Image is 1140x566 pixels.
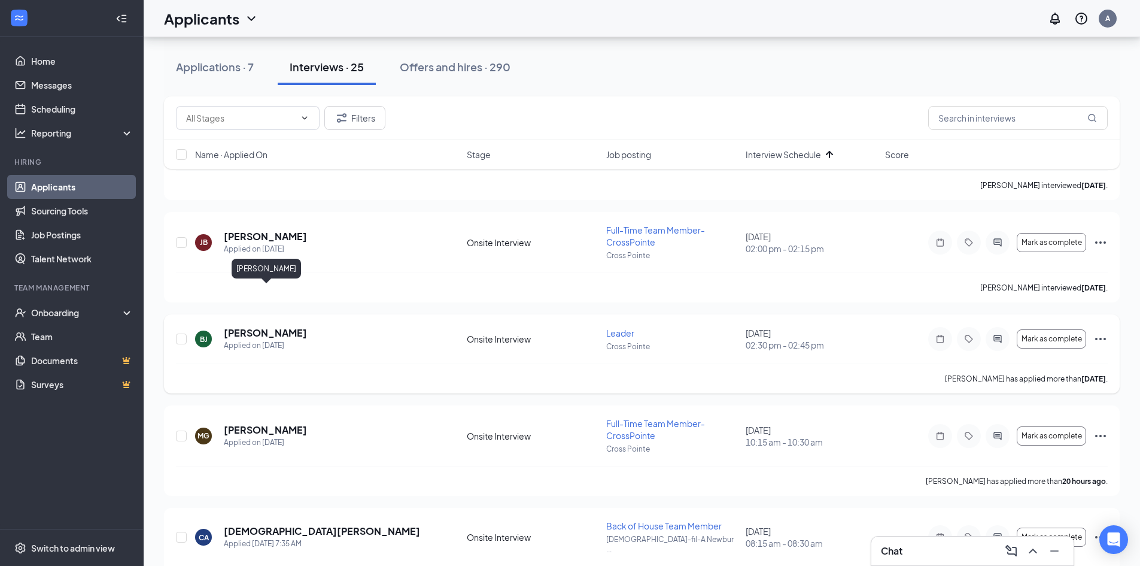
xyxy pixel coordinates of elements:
a: DocumentsCrown [31,349,133,373]
div: [DATE] [746,231,878,255]
a: SurveysCrown [31,373,133,396]
span: Leader [606,328,634,338]
svg: Tag [962,334,976,344]
svg: UserCheck [14,307,26,319]
svg: Analysis [14,127,26,139]
span: Stage [467,149,491,161]
div: Onsite Interview [467,531,599,543]
p: [PERSON_NAME] interviewed . [980,180,1108,190]
span: 02:00 pm - 02:15 pm [746,243,878,255]
h3: Chat [881,544,902,558]
div: Team Management [14,283,131,293]
h5: [PERSON_NAME] [224,326,307,340]
b: [DATE] [1081,283,1106,292]
p: [PERSON_NAME] has applied more than . [945,374,1108,384]
div: Applied [DATE] 7:35 AM [224,538,420,550]
svg: Minimize [1047,544,1062,558]
div: Open Intercom Messenger [1099,525,1128,554]
svg: Note [933,238,947,247]
h5: [PERSON_NAME] [224,230,307,243]
svg: Ellipses [1093,530,1108,544]
span: 08:15 am - 08:30 am [746,537,878,549]
button: Mark as complete [1017,329,1086,349]
svg: Settings [14,542,26,554]
span: Mark as complete [1022,335,1082,343]
div: [PERSON_NAME] [232,259,301,279]
div: JB [200,237,208,247]
div: Applications · 7 [176,59,254,74]
a: Scheduling [31,97,133,121]
p: Cross Pointe [606,444,738,454]
span: Interview Schedule [746,149,821,161]
p: [DEMOGRAPHIC_DATA]-fil-A Newbur ... [606,534,738,555]
span: 02:30 pm - 02:45 pm [746,339,878,351]
svg: MagnifyingGlass [1087,113,1097,123]
span: Score [885,149,909,161]
svg: Notifications [1048,11,1062,26]
p: Cross Pointe [606,341,738,352]
div: [DATE] [746,525,878,549]
h5: [PERSON_NAME] [224,423,307,437]
svg: Tag [962,431,976,441]
a: Talent Network [31,247,133,271]
a: Home [31,49,133,73]
a: Messages [31,73,133,97]
span: Mark as complete [1022,432,1082,440]
button: Mark as complete [1017,426,1086,446]
p: [PERSON_NAME] has applied more than . [926,476,1108,486]
a: Team [31,325,133,349]
p: [PERSON_NAME] interviewed . [980,283,1108,293]
div: Reporting [31,127,134,139]
button: ChevronUp [1023,541,1042,561]
div: Applied on [DATE] [224,243,307,255]
svg: Note [933,532,947,542]
span: Full-Time Team Member-CrossPointe [606,225,705,247]
a: Applicants [31,175,133,199]
svg: Note [933,334,947,344]
div: A [1105,13,1110,23]
svg: Ellipses [1093,235,1108,250]
input: All Stages [186,111,295,125]
h1: Applicants [164,8,239,29]
span: Mark as complete [1022,533,1082,541]
div: Offers and hires · 290 [400,59,510,74]
div: BJ [200,334,208,344]
span: Mark as complete [1022,238,1082,247]
svg: ChevronDown [300,113,309,123]
svg: ComposeMessage [1004,544,1019,558]
span: Full-Time Team Member-CrossPointe [606,418,705,441]
input: Search in interviews [928,106,1108,130]
span: Back of House Team Member [606,520,722,531]
b: 20 hours ago [1062,477,1106,486]
div: Onsite Interview [467,430,599,442]
svg: ActiveChat [990,431,1005,441]
svg: Collapse [115,13,127,25]
div: Applied on [DATE] [224,340,307,352]
div: [DATE] [746,424,878,448]
svg: Tag [962,238,976,247]
div: CA [199,532,209,543]
svg: Ellipses [1093,429,1108,443]
span: 10:15 am - 10:30 am [746,436,878,448]
div: [DATE] [746,327,878,351]
button: Mark as complete [1017,233,1086,252]
svg: ActiveChat [990,238,1005,247]
button: Mark as complete [1017,528,1086,547]
div: Hiring [14,157,131,167]
div: Onsite Interview [467,333,599,345]
h5: [DEMOGRAPHIC_DATA][PERSON_NAME] [224,525,420,538]
div: Onsite Interview [467,237,599,249]
p: Cross Pointe [606,250,738,261]
svg: Note [933,431,947,441]
a: Job Postings [31,223,133,247]
svg: ArrowUp [822,147,837,162]
div: Onboarding [31,307,123,319]
b: [DATE] [1081,181,1106,190]
button: Minimize [1045,541,1064,561]
div: MG [197,431,209,441]
div: Switch to admin view [31,542,115,554]
button: ComposeMessage [1002,541,1021,561]
div: Interviews · 25 [290,59,364,74]
svg: Ellipses [1093,332,1108,346]
svg: ActiveChat [990,334,1005,344]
